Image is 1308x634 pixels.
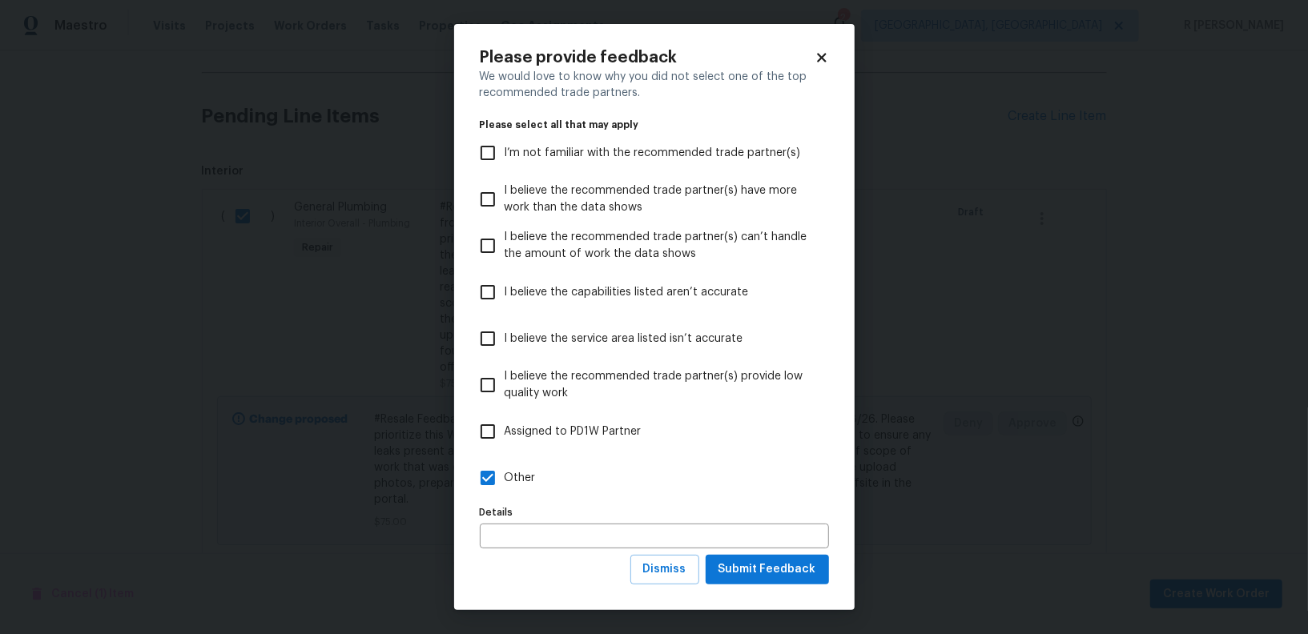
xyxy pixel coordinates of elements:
[505,229,816,263] span: I believe the recommended trade partner(s) can’t handle the amount of work the data shows
[480,69,829,101] div: We would love to know why you did not select one of the top recommended trade partners.
[643,560,686,580] span: Dismiss
[505,368,816,402] span: I believe the recommended trade partner(s) provide low quality work
[505,331,743,347] span: I believe the service area listed isn’t accurate
[505,284,749,301] span: I believe the capabilities listed aren’t accurate
[480,50,815,66] h2: Please provide feedback
[480,508,829,517] label: Details
[706,555,829,584] button: Submit Feedback
[505,183,816,216] span: I believe the recommended trade partner(s) have more work than the data shows
[505,423,642,440] span: Assigned to PD1W Partner
[718,560,816,580] span: Submit Feedback
[505,145,801,162] span: I’m not familiar with the recommended trade partner(s)
[480,120,829,130] legend: Please select all that may apply
[630,555,699,584] button: Dismiss
[505,470,536,487] span: Other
